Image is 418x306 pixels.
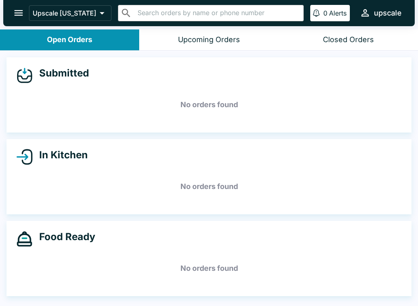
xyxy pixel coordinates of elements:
[374,8,402,18] div: upscale
[323,9,327,17] p: 0
[329,9,347,17] p: Alerts
[33,9,96,17] p: Upscale [US_STATE]
[16,172,402,201] h5: No orders found
[33,149,88,161] h4: In Kitchen
[323,35,374,45] div: Closed Orders
[8,2,29,23] button: open drawer
[33,231,95,243] h4: Food Ready
[16,254,402,283] h5: No orders found
[33,67,89,79] h4: Submitted
[356,4,405,22] button: upscale
[135,7,300,19] input: Search orders by name or phone number
[29,5,111,21] button: Upscale [US_STATE]
[47,35,92,45] div: Open Orders
[178,35,240,45] div: Upcoming Orders
[16,90,402,119] h5: No orders found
